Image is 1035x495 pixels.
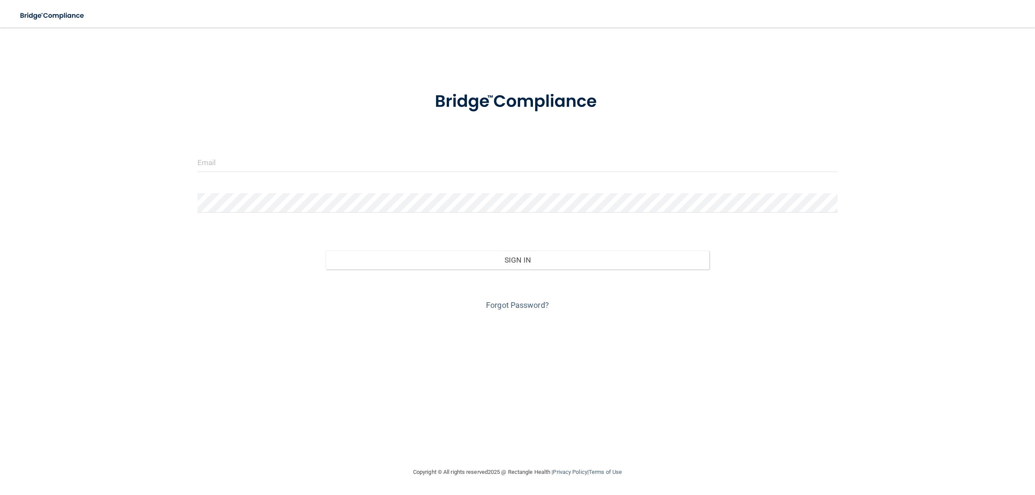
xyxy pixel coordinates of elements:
[553,469,587,475] a: Privacy Policy
[326,251,710,269] button: Sign In
[198,153,838,172] input: Email
[417,79,618,124] img: bridge_compliance_login_screen.278c3ca4.svg
[13,7,92,25] img: bridge_compliance_login_screen.278c3ca4.svg
[486,301,549,310] a: Forgot Password?
[360,458,675,486] div: Copyright © All rights reserved 2025 @ Rectangle Health | |
[589,469,622,475] a: Terms of Use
